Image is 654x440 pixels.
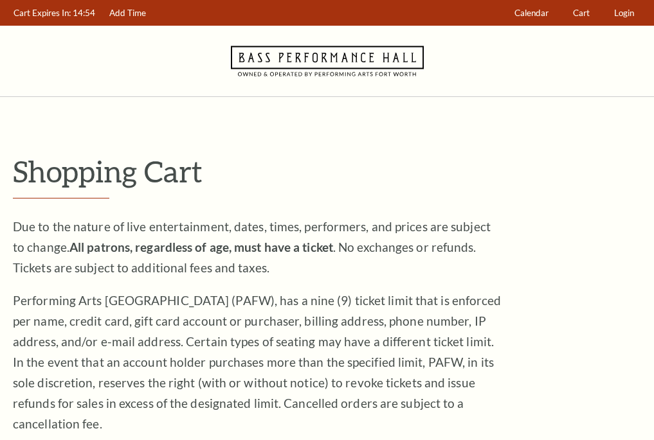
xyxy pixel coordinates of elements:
[13,290,502,434] p: Performing Arts [GEOGRAPHIC_DATA] (PAFW), has a nine (9) ticket limit that is enforced per name, ...
[514,8,549,18] span: Calendar
[614,8,634,18] span: Login
[69,240,333,254] strong: All patrons, regardless of age, must have a ticket
[104,1,152,26] a: Add Time
[509,1,555,26] a: Calendar
[73,8,95,18] span: 14:54
[13,155,641,188] p: Shopping Cart
[608,1,640,26] a: Login
[567,1,596,26] a: Cart
[14,8,71,18] span: Cart Expires In:
[13,219,491,275] span: Due to the nature of live entertainment, dates, times, performers, and prices are subject to chan...
[573,8,590,18] span: Cart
